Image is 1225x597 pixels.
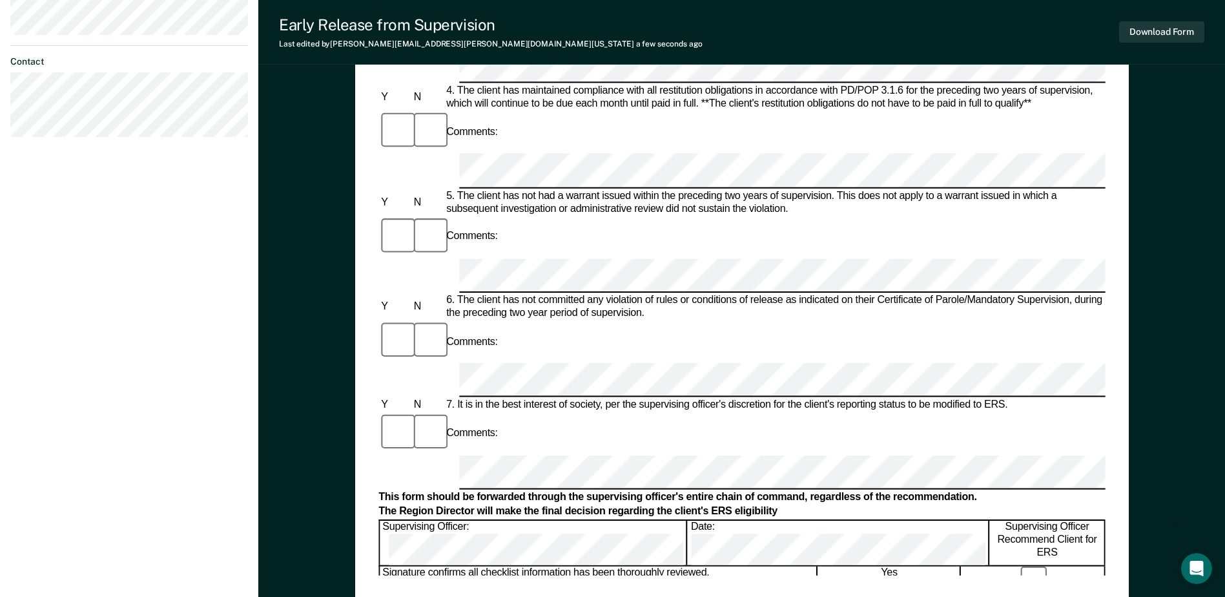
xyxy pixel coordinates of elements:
div: Comments: [444,427,500,440]
div: Y [378,399,411,412]
div: Y [378,91,411,104]
dt: Contact [10,56,248,67]
div: Supervising Officer: [380,521,687,565]
div: Y [378,300,411,313]
button: Download Form [1119,21,1204,43]
div: 4. The client has maintained compliance with all restitution obligations in accordance with PD/PO... [444,85,1106,110]
div: Yes [818,567,961,593]
div: Comments: [444,126,500,139]
div: This form should be forwarded through the supervising officer's entire chain of command, regardle... [378,490,1105,503]
div: Supervising Officer Recommend Client for ERS [990,521,1105,565]
div: Comments: [444,335,500,348]
div: 5. The client has not had a warrant issued within the preceding two years of supervision. This do... [444,189,1106,215]
div: Last edited by [PERSON_NAME][EMAIL_ADDRESS][PERSON_NAME][DOMAIN_NAME][US_STATE] [279,39,703,48]
div: Signature confirms all checklist information has been thoroughly reviewed. [380,567,817,593]
iframe: Intercom live chat [1181,553,1212,584]
div: N [411,300,443,313]
div: N [411,196,443,209]
div: Early Release from Supervision [279,16,703,34]
div: The Region Director will make the final decision regarding the client's ERS eligibility [378,505,1105,518]
div: N [411,399,443,412]
div: Y [378,196,411,209]
div: Date: [688,521,989,565]
span: a few seconds ago [636,39,703,48]
div: 7. It is in the best interest of society, per the supervising officer's discretion for the client... [444,399,1106,412]
div: 6. The client has not committed any violation of rules or conditions of release as indicated on t... [444,294,1106,320]
div: N [411,91,443,104]
div: Comments: [444,231,500,244]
